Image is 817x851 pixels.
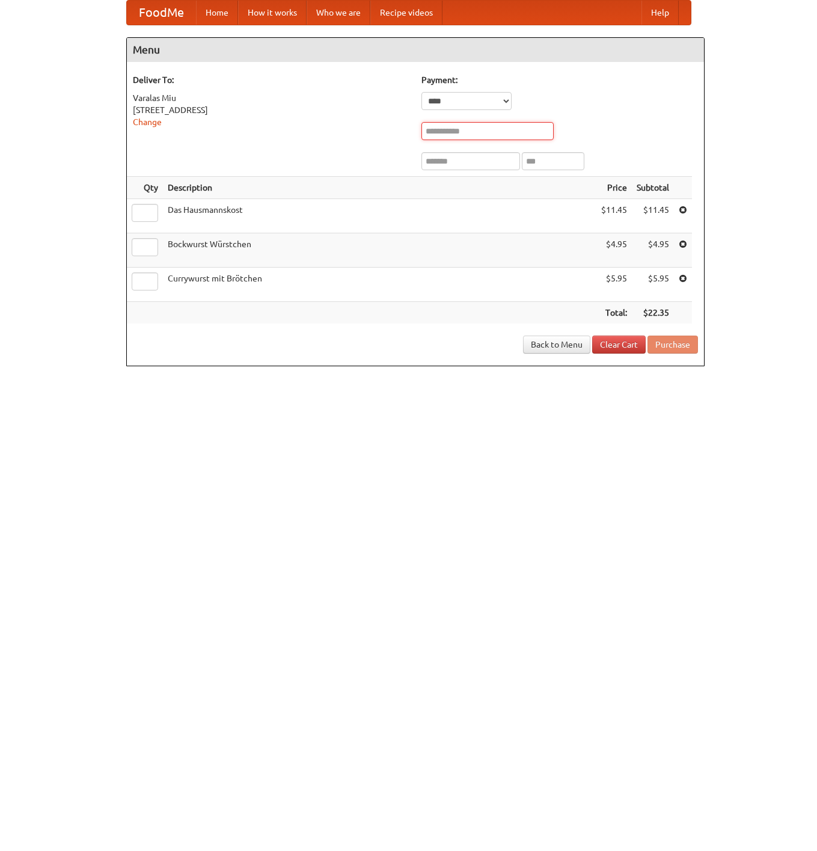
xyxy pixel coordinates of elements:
[127,38,704,62] h4: Menu
[370,1,442,25] a: Recipe videos
[596,199,632,233] td: $11.45
[133,74,409,86] h5: Deliver To:
[133,92,409,104] div: Varalas Miu
[592,336,646,354] a: Clear Cart
[641,1,679,25] a: Help
[238,1,307,25] a: How it works
[163,199,596,233] td: Das Hausmannskost
[596,268,632,302] td: $5.95
[632,302,674,324] th: $22.35
[133,117,162,127] a: Change
[596,177,632,199] th: Price
[632,268,674,302] td: $5.95
[596,302,632,324] th: Total:
[196,1,238,25] a: Home
[523,336,590,354] a: Back to Menu
[632,177,674,199] th: Subtotal
[133,104,409,116] div: [STREET_ADDRESS]
[596,233,632,268] td: $4.95
[421,74,698,86] h5: Payment:
[127,1,196,25] a: FoodMe
[307,1,370,25] a: Who we are
[647,336,698,354] button: Purchase
[163,177,596,199] th: Description
[163,268,596,302] td: Currywurst mit Brötchen
[127,177,163,199] th: Qty
[632,199,674,233] td: $11.45
[632,233,674,268] td: $4.95
[163,233,596,268] td: Bockwurst Würstchen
